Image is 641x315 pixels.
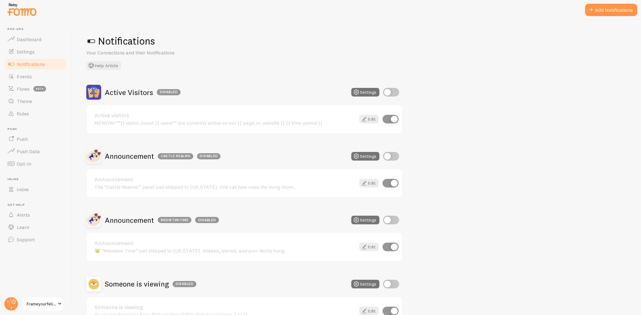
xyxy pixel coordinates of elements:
[17,186,29,192] span: Inline
[7,203,67,207] span: Get Help
[94,184,356,190] div: The “Castle Realms” panel just shipped to [US_STATE]. One cat now rules the living room.
[86,49,235,56] p: Your Connections and their Notifications
[4,157,67,170] a: Opt-In
[17,61,45,67] span: Notifications
[158,217,191,223] div: MeowtiniTime
[4,233,67,246] a: Support
[7,177,67,181] span: Inline
[86,35,626,47] h1: Notifications
[17,86,30,92] span: Flows
[94,248,356,253] div: 😼 “Meowtini Time” just shipped to [US_STATE]. Shaken, stirred, and purr-fectly hung.
[173,281,196,287] div: Disabled
[86,213,101,227] img: Announcement
[4,133,67,145] a: Push
[195,217,219,223] div: Disabled
[86,61,121,70] button: Help Article
[17,49,35,55] span: Settings
[94,120,356,126] div: MEWOW! **{{ visitor_count }} users** are currently active on our {{ page_or_website }} {{ time_pe...
[4,83,67,95] a: Flows beta
[351,216,379,224] button: Settings
[94,304,356,310] a: Someone is viewing
[94,177,356,182] a: Announcement
[4,95,67,107] a: Theme
[86,149,101,164] img: Announcement
[6,2,37,17] img: fomo-relay-logo-orange.svg
[105,279,196,289] h2: Someone is viewing
[94,113,356,118] a: Active visitors
[105,88,181,97] h2: Active Visitors
[4,33,67,45] a: Dashboard
[157,89,181,95] div: Disabled
[17,36,41,42] span: Dashboard
[17,224,29,230] span: Learn
[86,277,101,291] img: Someone is viewing
[4,209,67,221] a: Alerts
[351,88,379,97] button: Settings
[4,45,67,58] a: Settings
[4,145,67,157] a: Push Data
[17,161,31,167] span: Opt-In
[17,110,29,117] span: Rules
[4,70,67,83] a: Events
[27,300,56,308] span: Frameyourfeline
[359,115,379,123] a: Edit
[17,148,40,154] span: Push Data
[94,240,356,246] a: Announcement
[4,221,67,233] a: Learn
[359,179,379,188] a: Edit
[7,27,67,31] span: Pop-ups
[158,153,193,159] div: Castle Realms
[105,151,220,161] h2: Announcement
[7,127,67,131] span: Push
[197,153,221,159] div: Disabled
[22,296,64,311] a: Frameyourfeline
[17,236,35,243] span: Support
[17,98,32,104] span: Theme
[17,212,30,218] span: Alerts
[17,136,28,142] span: Push
[4,58,67,70] a: Notifications
[86,85,101,100] img: Active Visitors
[105,215,219,225] h2: Announcement
[4,183,67,196] a: Inline
[359,243,379,251] a: Edit
[17,73,32,80] span: Events
[33,86,46,92] span: beta
[351,280,379,288] button: Settings
[351,152,379,161] button: Settings
[4,107,67,120] a: Rules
